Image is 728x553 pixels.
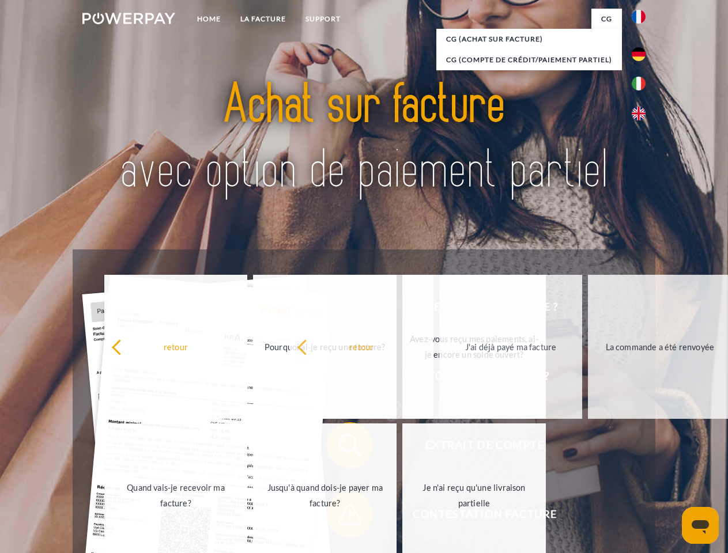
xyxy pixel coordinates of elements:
a: CG (achat sur facture) [436,29,622,50]
div: La commande a été renvoyée [595,339,725,354]
img: de [632,47,646,61]
a: CG [591,9,622,29]
a: Home [187,9,231,29]
iframe: Bouton de lancement de la fenêtre de messagerie [682,507,719,544]
img: title-powerpay_fr.svg [110,55,618,221]
div: Je n'ai reçu qu'une livraison partielle [409,480,539,511]
img: it [632,77,646,90]
img: en [632,107,646,120]
div: Jusqu'à quand dois-je payer ma facture? [260,480,390,511]
a: Support [296,9,350,29]
div: J'ai déjà payé ma facture [446,339,576,354]
img: fr [632,10,646,24]
div: Quand vais-je recevoir ma facture? [111,480,241,511]
a: CG (Compte de crédit/paiement partiel) [436,50,622,70]
div: retour [111,339,241,354]
div: Pourquoi ai-je reçu une facture? [260,339,390,354]
a: LA FACTURE [231,9,296,29]
img: logo-powerpay-white.svg [82,13,175,24]
div: retour [297,339,427,354]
